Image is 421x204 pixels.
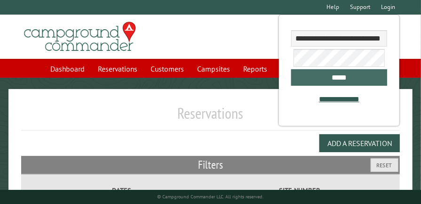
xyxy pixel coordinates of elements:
[158,194,264,200] small: © Campground Commander LLC. All rights reserved.
[21,156,400,174] h2: Filters
[319,134,400,152] button: Add a Reservation
[21,18,139,55] img: Campground Commander
[45,60,90,78] a: Dashboard
[145,60,190,78] a: Customers
[212,185,387,196] label: Site Number
[275,60,311,78] a: Account
[34,185,209,196] label: Dates
[371,158,398,172] button: Reset
[238,60,273,78] a: Reports
[21,104,400,130] h1: Reservations
[92,60,143,78] a: Reservations
[191,60,236,78] a: Campsites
